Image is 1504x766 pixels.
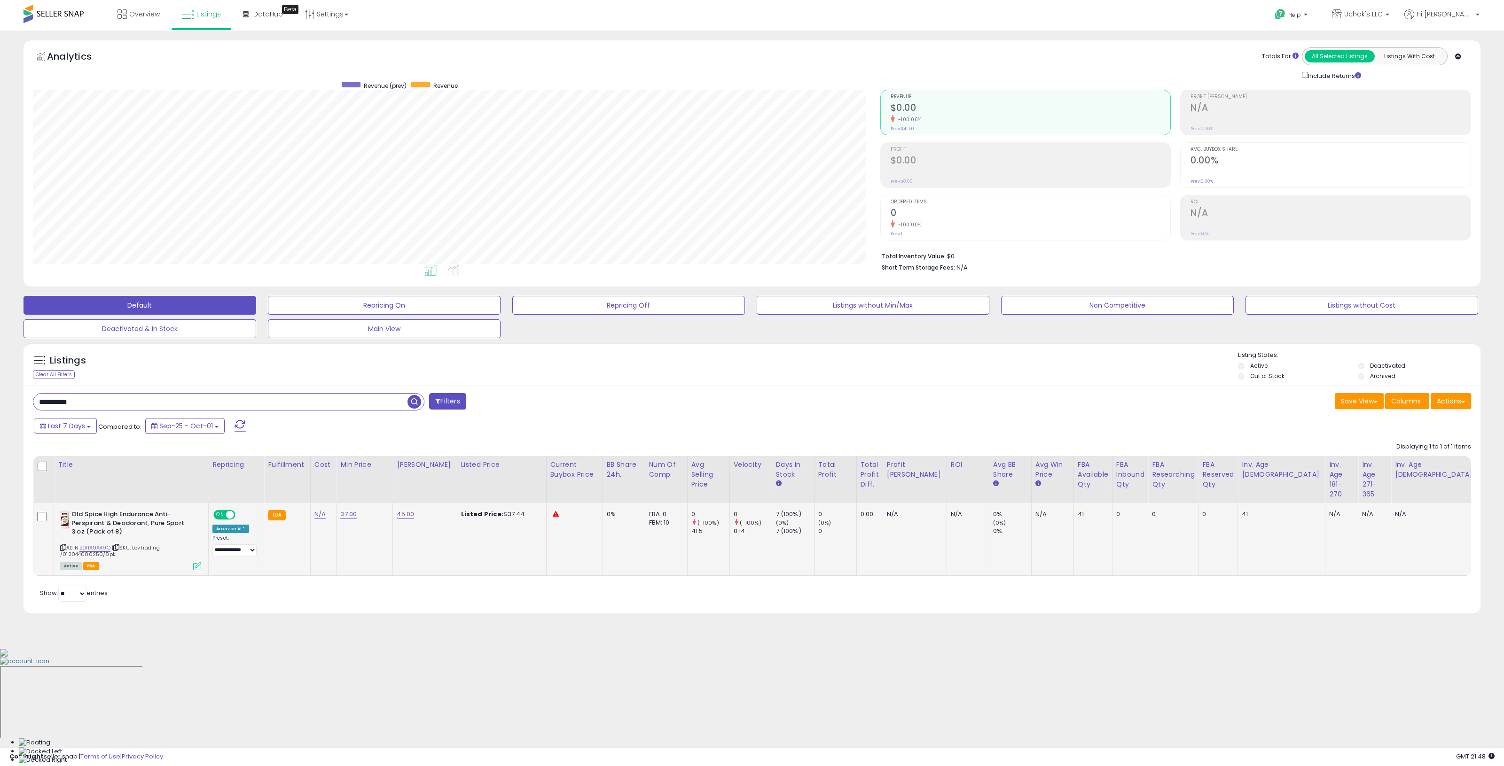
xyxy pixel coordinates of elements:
[1329,510,1351,518] div: N/A
[58,460,204,470] div: Title
[212,460,260,470] div: Repricing
[993,480,999,488] small: Avg BB Share.
[340,460,389,470] div: Min Price
[891,155,1171,168] h2: $0.00
[1305,50,1375,62] button: All Selected Listings
[282,5,298,14] div: Tooltip anchor
[891,208,1171,220] h2: 0
[649,518,680,527] div: FBM: 10
[60,562,82,570] span: All listings currently available for purchase on Amazon
[1344,9,1383,19] span: Uchak's LLC
[1191,155,1471,168] h2: 0.00%
[697,519,719,526] small: (-100%)
[882,250,1465,261] li: $0
[212,525,249,533] div: Amazon AI *
[79,544,110,552] a: B01IA9A49O
[1395,460,1489,480] div: Inv. Age [DEMOGRAPHIC_DATA]-180
[1152,510,1191,518] div: 0
[1191,178,1213,184] small: Prev: 0.00%
[196,9,221,19] span: Listings
[364,82,407,90] span: Revenue (prev)
[1078,460,1108,489] div: FBA Available Qty
[433,82,458,90] span: Revenue
[23,319,256,338] button: Deactivated & In Stock
[891,178,913,184] small: Prev: $0.00
[891,94,1171,100] span: Revenue
[1391,396,1421,406] span: Columns
[861,510,876,518] div: 0.00
[776,480,782,488] small: Days In Stock.
[1362,510,1384,518] div: N/A
[1001,296,1234,315] button: Non Competitive
[734,460,768,470] div: Velocity
[461,460,542,470] div: Listed Price
[891,102,1171,115] h2: $0.00
[740,519,761,526] small: (-100%)
[1152,460,1194,489] div: FBA Researching Qty
[776,460,810,480] div: Days In Stock
[253,9,283,19] span: DataHub
[1191,147,1471,152] span: Avg. Buybox Share
[993,519,1006,526] small: (0%)
[757,296,989,315] button: Listings without Min/Max
[1191,126,1213,132] small: Prev: 0.00%
[734,527,772,535] div: 0.14
[993,460,1027,480] div: Avg BB Share
[34,418,97,434] button: Last 7 Days
[23,296,256,315] button: Default
[1431,393,1471,409] button: Actions
[776,527,814,535] div: 7 (100%)
[1191,102,1471,115] h2: N/A
[818,527,856,535] div: 0
[818,510,856,518] div: 0
[1417,9,1473,19] span: Hi [PERSON_NAME]
[19,756,67,765] img: Docked Right
[956,263,968,272] span: N/A
[861,460,879,489] div: Total Profit Diff.
[951,510,982,518] div: N/A
[159,421,213,431] span: Sep-25 - Oct-01
[1035,510,1066,518] div: N/A
[1385,393,1429,409] button: Columns
[1242,460,1321,480] div: Inv. Age [DEMOGRAPHIC_DATA]
[397,460,453,470] div: [PERSON_NAME]
[314,510,326,519] a: N/A
[1370,372,1395,380] label: Archived
[1035,480,1041,488] small: Avg Win Price.
[993,527,1031,535] div: 0%
[1374,50,1444,62] button: Listings With Cost
[461,510,504,518] b: Listed Price:
[1191,231,1209,237] small: Prev: N/A
[60,544,160,558] span: | SKU: LevTrading /012044000250/8pk
[993,510,1031,518] div: 0%
[691,510,729,518] div: 0
[887,510,940,518] div: N/A
[1238,351,1480,360] p: Listing States:
[1250,362,1268,370] label: Active
[47,50,110,65] h5: Analytics
[1191,200,1471,205] span: ROI
[776,510,814,518] div: 7 (100%)
[1035,460,1070,480] div: Avg Win Price
[19,738,50,747] img: Floating
[429,393,466,410] button: Filters
[212,535,257,556] div: Preset:
[1242,510,1318,518] div: 41
[895,221,922,228] small: -100.00%
[691,460,726,489] div: Avg Selling Price
[83,562,99,570] span: FBA
[818,519,831,526] small: (0%)
[1202,510,1230,518] div: 0
[71,510,186,539] b: Old Spice High Endurance Anti-Perspirant & Deodorant, Pure Sport 3 oz (Pack of 8)
[48,421,85,431] span: Last 7 Days
[268,460,306,470] div: Fulfillment
[1116,510,1141,518] div: 0
[891,231,902,237] small: Prev: 1
[314,460,333,470] div: Cost
[951,460,985,470] div: ROI
[461,510,539,518] div: $37.44
[891,147,1171,152] span: Profit
[776,519,789,526] small: (0%)
[649,510,680,518] div: FBA: 0
[1267,1,1317,31] a: Help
